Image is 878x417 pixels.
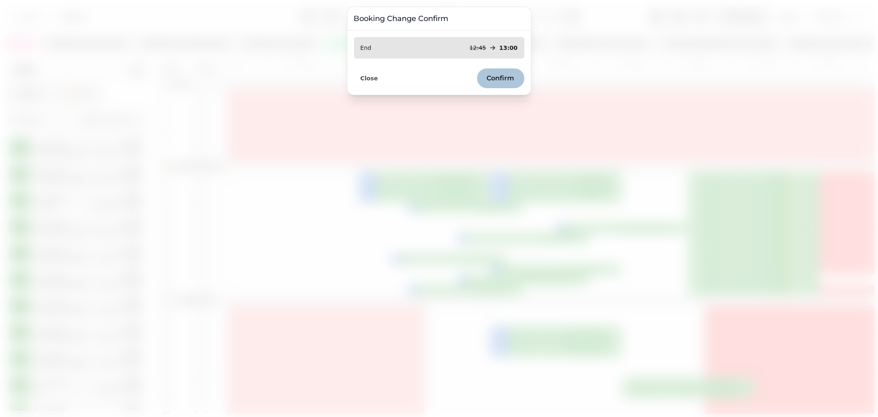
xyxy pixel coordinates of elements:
p: 13:00 [499,44,518,52]
span: Close [361,75,378,81]
button: Close [354,73,385,84]
p: End [361,44,372,52]
h3: Booking Change Confirm [354,14,524,23]
span: Confirm [487,75,515,82]
button: Confirm [477,68,524,88]
p: 12:45 [470,44,486,52]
